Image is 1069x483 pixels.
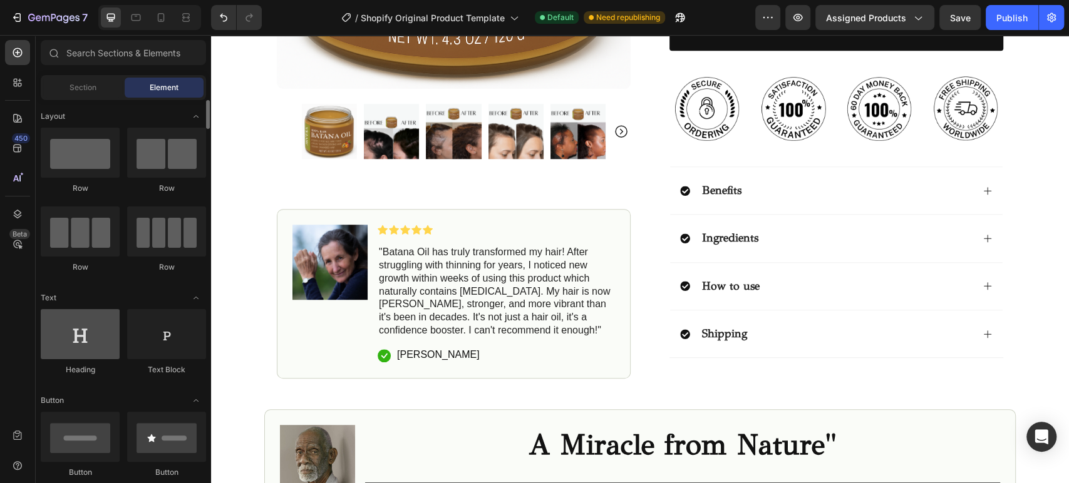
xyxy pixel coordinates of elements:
[986,5,1038,30] button: Publish
[81,190,157,265] img: Barba O'Neill
[815,5,934,30] button: Assigned Products
[41,111,65,122] span: Layout
[491,292,536,306] p: Shipping
[70,82,96,93] span: Section
[950,13,971,23] span: Save
[41,40,206,65] input: Search Sections & Elements
[82,10,88,25] p: 7
[186,106,206,126] span: Toggle open
[458,36,534,111] img: secure ordering
[547,12,574,23] span: Default
[186,313,269,327] p: [PERSON_NAME]
[544,36,620,111] img: satisfaction guaranteed
[491,244,549,258] p: How to use
[996,11,1028,24] div: Publish
[41,292,56,303] span: Text
[9,229,30,239] div: Beta
[211,5,262,30] div: Undo/Redo
[41,262,120,273] div: Row
[491,196,547,210] p: Ingredients
[12,133,30,143] div: 450
[403,89,418,104] button: Carousel Next Arrow
[186,390,206,410] span: Toggle open
[826,11,906,24] span: Assigned Products
[631,36,706,111] img: money back guarantee
[361,11,505,24] span: Shopify Original Product Template
[1026,422,1056,452] div: Open Intercom Messenger
[69,390,144,465] img: Dr. Sebi
[211,35,1069,483] iframe: Design area
[150,82,178,93] span: Element
[41,395,64,406] span: Button
[939,5,981,30] button: Save
[41,183,120,194] div: Row
[491,148,530,163] p: Benefits
[596,12,660,23] span: Need republishing
[168,211,403,302] p: "Batana Oil has truly transformed my hair! After struggling with thinning for years, I noticed ne...
[186,288,206,308] span: Toggle open
[127,183,206,194] div: Row
[154,390,789,430] h2: A Miracle from Nature"
[41,467,120,478] div: Button
[127,467,206,478] div: Button
[41,364,120,375] div: Heading
[355,11,358,24] span: /
[5,5,93,30] button: 7
[127,364,206,375] div: Text Block
[716,36,792,111] img: free shipping world wide
[127,262,206,273] div: Row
